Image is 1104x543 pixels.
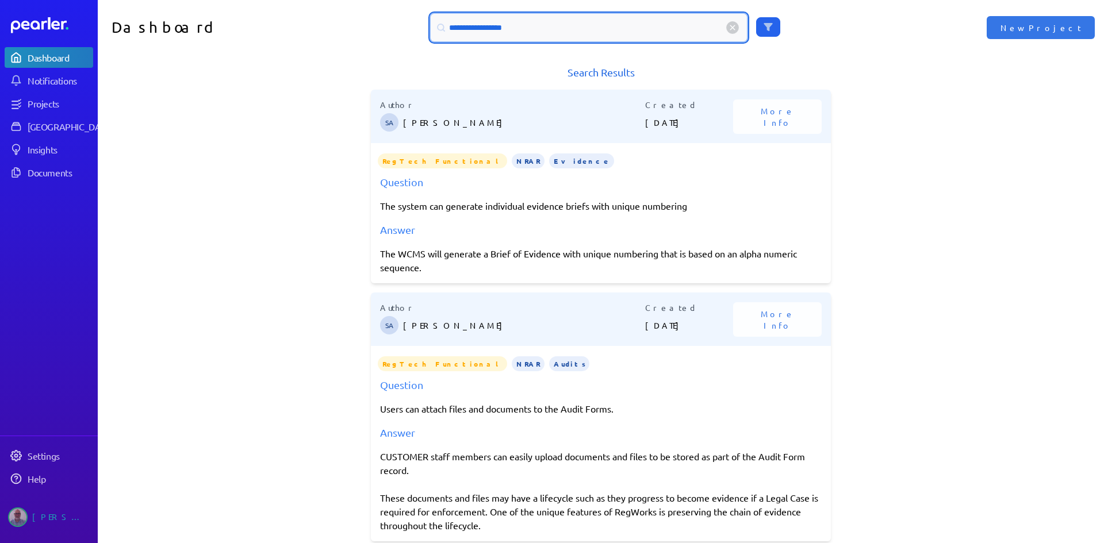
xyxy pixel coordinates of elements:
[371,64,831,80] h1: Search Results
[5,139,93,160] a: Insights
[403,111,645,134] p: [PERSON_NAME]
[380,113,398,132] span: Steve Ackermann
[378,153,507,168] span: RegTech Functional
[1000,22,1081,33] span: New Project
[380,302,645,314] p: Author
[5,445,93,466] a: Settings
[28,121,113,132] div: [GEOGRAPHIC_DATA]
[645,314,734,337] p: [DATE]
[733,99,822,134] button: More Info
[380,402,822,415] p: Users can attach files and documents to the Audit Forms.
[512,356,545,371] span: NRAR
[28,167,92,178] div: Documents
[380,247,822,274] div: The WCMS will generate a Brief of Evidence with unique numbering that is based on an alpha numeri...
[5,468,93,489] a: Help
[380,316,398,334] span: Steve Ackermann
[645,99,734,111] p: Created
[5,47,93,68] a: Dashboard
[645,111,734,134] p: [DATE]
[733,302,822,337] button: More Info
[28,450,92,461] div: Settings
[380,425,822,440] div: Answer
[378,356,507,371] span: RegTech Functional
[380,99,645,111] p: Author
[549,356,589,371] span: Audits
[32,507,90,527] div: [PERSON_NAME]
[5,70,93,91] a: Notifications
[28,98,92,109] div: Projects
[5,162,93,183] a: Documents
[5,116,93,137] a: [GEOGRAPHIC_DATA]
[380,377,822,392] div: Question
[8,507,28,527] img: Jason Riches
[5,93,93,114] a: Projects
[645,302,734,314] p: Created
[11,17,93,33] a: Dashboard
[380,449,822,532] div: CUSTOMER staff members can easily upload documents and files to be stored as part of the Audit Fo...
[28,144,92,155] div: Insights
[28,52,92,63] div: Dashboard
[5,503,93,532] a: Jason Riches's photo[PERSON_NAME]
[112,14,350,41] h1: Dashboard
[987,16,1095,39] button: New Project
[403,314,645,337] p: [PERSON_NAME]
[549,153,614,168] span: Evidence
[512,153,545,168] span: NRAR
[28,75,92,86] div: Notifications
[747,308,808,331] span: More Info
[380,174,822,190] div: Question
[380,199,822,213] p: The system can generate individual evidence briefs with unique numbering
[28,473,92,484] div: Help
[747,105,808,128] span: More Info
[380,222,822,237] div: Answer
